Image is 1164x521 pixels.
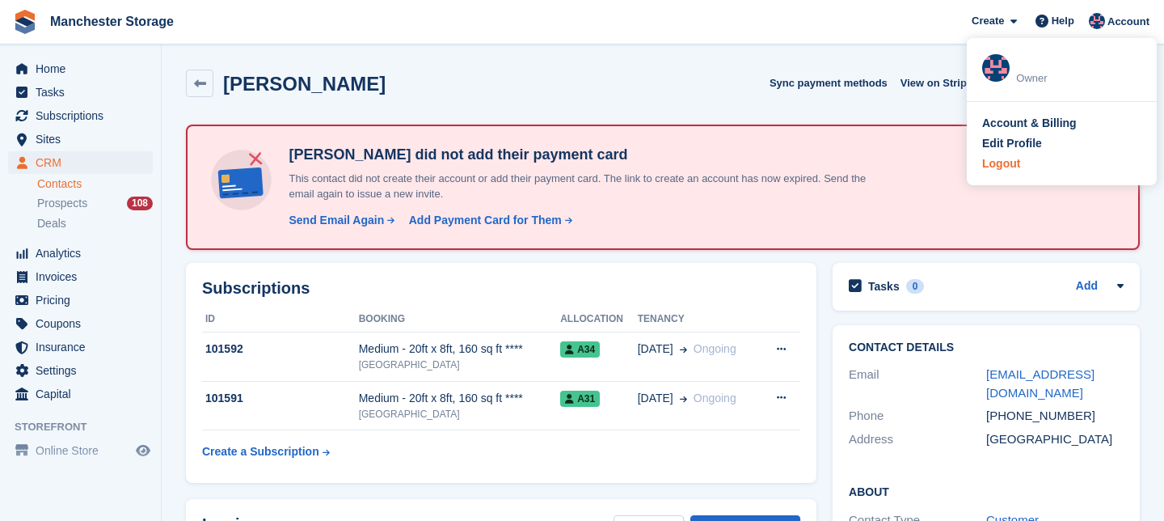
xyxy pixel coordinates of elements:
div: 101591 [202,390,359,407]
a: Manchester Storage [44,8,180,35]
h2: About [849,483,1124,499]
div: Medium - 20ft x 8ft, 160 sq ft **** [359,341,560,358]
span: Analytics [36,242,133,265]
h2: Subscriptions [202,279,800,298]
div: [GEOGRAPHIC_DATA] [359,358,560,372]
div: Email [849,366,986,402]
a: menu [8,383,153,405]
a: menu [8,312,153,335]
div: [GEOGRAPHIC_DATA] [986,430,1124,449]
span: Subscriptions [36,104,133,127]
a: menu [8,81,153,104]
a: menu [8,265,153,288]
span: CRM [36,151,133,174]
span: A31 [560,391,600,407]
span: Ongoing [694,392,736,405]
span: Account [1107,14,1149,30]
h2: [PERSON_NAME] [223,73,386,95]
a: Add [1076,277,1098,296]
a: menu [8,242,153,265]
span: [DATE] [638,341,673,358]
th: Tenancy [638,307,759,333]
span: [DATE] [638,390,673,407]
button: Sync payment methods [770,70,888,96]
p: This contact did not create their account or add their payment card. The link to create an accoun... [282,171,888,202]
span: Tasks [36,81,133,104]
a: Logout [982,155,1141,172]
div: Address [849,430,986,449]
a: menu [8,128,153,150]
a: Add Payment Card for Them [403,212,574,229]
div: 101592 [202,341,359,358]
a: Account & Billing [982,115,1141,132]
a: Contacts [37,176,153,192]
span: Insurance [36,336,133,358]
a: menu [8,289,153,311]
div: Owner [1016,70,1141,87]
a: menu [8,439,153,462]
a: menu [8,336,153,358]
div: Phone [849,407,986,426]
span: Capital [36,383,133,405]
div: [PHONE_NUMBER] [986,407,1124,426]
span: Create [972,13,1004,29]
a: menu [8,359,153,382]
span: A34 [560,341,600,358]
div: Account & Billing [982,115,1077,132]
span: Home [36,57,133,80]
span: Settings [36,359,133,382]
span: Prospects [37,196,87,211]
a: Deals [37,215,153,232]
a: menu [8,104,153,127]
img: stora-icon-8386f47178a22dfd0bd8f6a31ec36ba5ce8667c1dd55bd0f319d3a0aa187defe.svg [13,10,37,34]
a: [EMAIL_ADDRESS][DOMAIN_NAME] [986,367,1094,400]
div: [GEOGRAPHIC_DATA] [359,407,560,421]
div: Create a Subscription [202,443,319,460]
span: Ongoing [694,342,736,355]
div: Add Payment Card for Them [409,212,562,229]
div: Send Email Again [289,212,384,229]
th: ID [202,307,359,333]
div: Logout [982,155,1020,172]
div: 0 [906,279,925,294]
a: Create a Subscription [202,437,330,467]
span: Storefront [15,419,161,435]
a: Edit Profile [982,135,1141,152]
h4: [PERSON_NAME] did not add their payment card [282,146,888,164]
div: 108 [127,197,153,210]
div: Medium - 20ft x 8ft, 160 sq ft **** [359,390,560,407]
span: View on Stripe [900,75,972,91]
div: Edit Profile [982,135,1042,152]
span: Deals [37,216,66,231]
span: Sites [36,128,133,150]
h2: Tasks [868,279,900,294]
th: Booking [359,307,560,333]
a: View on Stripe [894,70,992,96]
a: menu [8,151,153,174]
span: Pricing [36,289,133,311]
span: Invoices [36,265,133,288]
img: no-card-linked-e7822e413c904bf8b177c4d89f31251c4716f9871600ec3ca5bfc59e148c83f4.svg [207,146,276,214]
h2: Contact Details [849,341,1124,354]
a: Prospects 108 [37,195,153,212]
span: Online Store [36,439,133,462]
th: Allocation [560,307,638,333]
a: Preview store [133,441,153,460]
a: menu [8,57,153,80]
span: Coupons [36,312,133,335]
span: Help [1052,13,1074,29]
